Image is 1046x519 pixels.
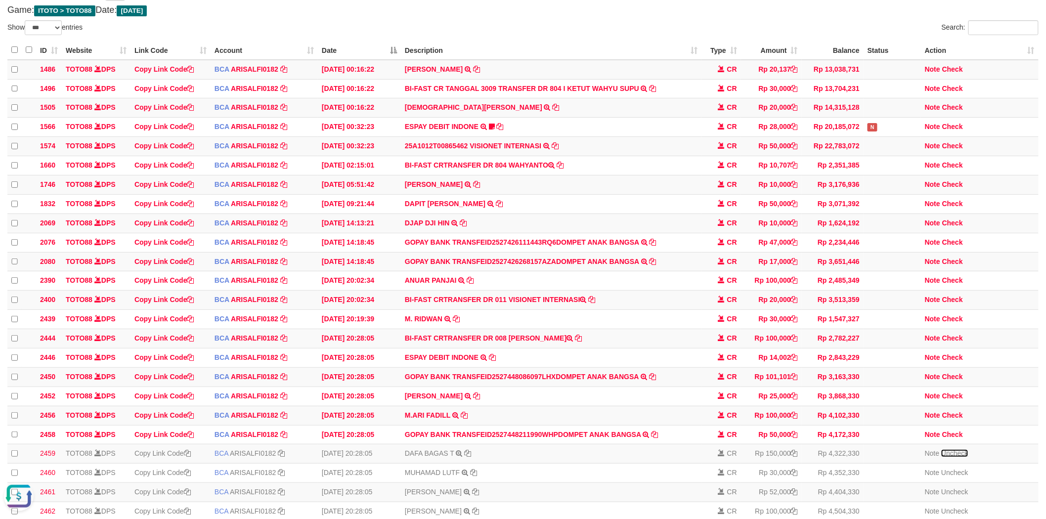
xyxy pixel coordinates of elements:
a: ARISALFI0182 [231,238,278,246]
td: Rp 10,707 [741,156,802,175]
span: CR [727,180,737,188]
a: Check [942,85,963,92]
span: CR [727,219,737,227]
td: [DATE] 14:13:21 [318,214,401,233]
td: Rp 13,038,731 [802,60,864,79]
a: [PERSON_NAME] [405,392,463,400]
span: BCA [215,103,229,111]
a: [PERSON_NAME] [405,507,462,515]
a: Copy ARISALFI0182 to clipboard [280,85,287,92]
a: Copy ARISALFI0182 to clipboard [280,353,287,361]
a: Check [942,276,963,284]
a: ARISALFI0182 [231,411,278,419]
td: Rp 22,783,072 [802,137,864,156]
a: Copy Link Code [134,315,194,323]
a: Note [925,258,940,265]
span: BCA [215,161,229,169]
a: ARISALFI0182 [231,142,278,150]
a: Copy ARISALFI0182 to clipboard [280,392,287,400]
label: Search: [942,20,1039,35]
a: Note [925,65,940,73]
td: [DATE] 00:16:22 [318,60,401,79]
a: GOPAY BANK TRANSFEID2527426111443RQ6DOMPET ANAK BANGSA [405,238,639,246]
a: Copy Rp 17,000 to clipboard [791,258,798,265]
a: Copy Rp 30,000 to clipboard [791,85,798,92]
a: ANUAR PANJAI [405,276,457,284]
a: Uncheck [941,449,968,457]
a: Note [925,123,940,130]
a: GOPAY BANK TRANSFEID2527426268157AZADOMPET ANAK BANGSA [405,258,639,265]
a: TOTO88 [66,488,92,496]
a: Copy ARISALFI0182 to clipboard [280,142,287,150]
a: Copy ARISALFI0182 to clipboard [280,180,287,188]
a: Copy MUHAMMAD NURHADI to clipboard [553,103,560,111]
a: Copy Rp 10,707 to clipboard [791,161,798,169]
a: Copy ARISALFI0182 to clipboard [280,296,287,303]
a: Check [942,219,963,227]
a: Copy Rp 20,000 to clipboard [791,296,798,303]
th: Link Code: activate to sort column ascending [131,41,211,60]
span: Has Note [868,123,877,131]
span: BCA [215,180,229,188]
td: Rp 50,000 [741,194,802,214]
span: CR [727,161,737,169]
a: Check [942,353,963,361]
span: CR [727,103,737,111]
a: GOPAY BANK TRANSFEID2527448086097LHXDOMPET ANAK BANGSA [405,373,639,381]
a: TOTO88 [66,449,92,457]
a: Uncheck [941,507,968,515]
a: TOTO88 [66,161,92,169]
th: Balance [802,41,864,60]
a: Check [942,142,963,150]
td: DPS [62,118,131,137]
a: Copy Rp 100,000 to clipboard [791,334,798,342]
h4: Game: Date: [7,5,1039,15]
span: BCA [215,142,229,150]
td: DPS [62,156,131,175]
a: Copy DAPIT MAULANA S to clipboard [496,200,503,208]
td: Rp 2,351,385 [802,156,864,175]
td: DPS [62,175,131,194]
a: Copy ARISALFI0182 to clipboard [278,449,285,457]
a: Copy Link Code [134,85,194,92]
a: Copy ALBERTUS BUU to clipboard [473,392,480,400]
span: 1660 [40,161,55,169]
a: Copy Rp 14,002 to clipboard [791,353,798,361]
a: Check [942,238,963,246]
a: Copy ANGGI KUSWAN to clipboard [472,488,479,496]
a: Check [942,258,963,265]
a: Copy JUSTAN SANUD to clipboard [473,180,480,188]
a: Copy Link Code [134,103,194,111]
a: Copy Link Code [134,469,191,476]
span: 2069 [40,219,55,227]
a: ARISALFI0182 [231,296,278,303]
a: Copy ARISALFI0182 to clipboard [280,238,287,246]
a: Copy Rp 28,000 to clipboard [791,123,798,130]
a: Copy Link Code [134,449,191,457]
span: 1832 [40,200,55,208]
a: ARISALFI0182 [230,507,276,515]
a: TOTO88 [66,431,92,438]
th: Amount: activate to sort column ascending [741,41,802,60]
a: ARISALFI0182 [230,449,276,457]
td: Rp 30,000 [741,79,802,98]
a: Copy Rp 25,000 to clipboard [791,392,798,400]
td: [DATE] 02:15:01 [318,156,401,175]
span: CR [727,142,737,150]
a: Check [942,200,963,208]
a: M.ARI FADILL [405,411,450,419]
a: Check [942,180,963,188]
a: Copy MUHAMAD LUTF to clipboard [470,469,477,476]
a: Copy Rp 52,000 to clipboard [791,488,798,496]
a: TOTO88 [66,85,92,92]
td: [DATE] 05:51:42 [318,175,401,194]
a: ARISALFI0182 [231,353,278,361]
a: Copy Link Code [134,123,194,130]
span: 1505 [40,103,55,111]
a: Copy ESPAY DEBIT INDONE to clipboard [497,123,504,130]
a: Copy ARISALFI0182 to clipboard [280,315,287,323]
a: Copy ARISALFI0182 to clipboard [280,276,287,284]
a: TOTO88 [66,507,92,515]
a: TOTO88 [66,353,92,361]
th: Action: activate to sort column ascending [921,41,1039,60]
